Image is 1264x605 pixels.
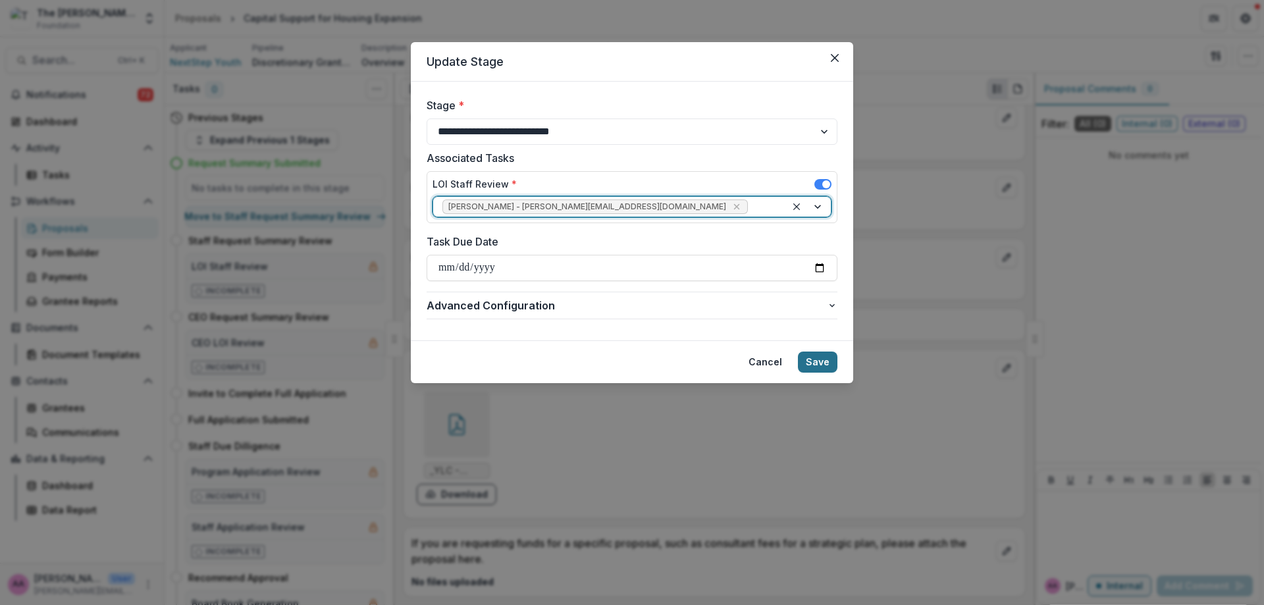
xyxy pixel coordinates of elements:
button: Advanced Configuration [427,292,837,319]
div: Clear selected options [789,199,804,215]
label: Stage [427,97,829,113]
label: LOI Staff Review [433,177,517,191]
span: [PERSON_NAME] - [PERSON_NAME][EMAIL_ADDRESS][DOMAIN_NAME] [448,202,726,211]
div: Remove Annie Axe - annie.axe@fristfoundation.org [730,200,743,213]
button: Cancel [741,352,790,373]
button: Save [798,352,837,373]
label: Task Due Date [427,234,829,250]
span: Advanced Configuration [427,298,827,313]
header: Update Stage [411,42,853,82]
button: Close [824,47,845,68]
label: Associated Tasks [427,150,829,166]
